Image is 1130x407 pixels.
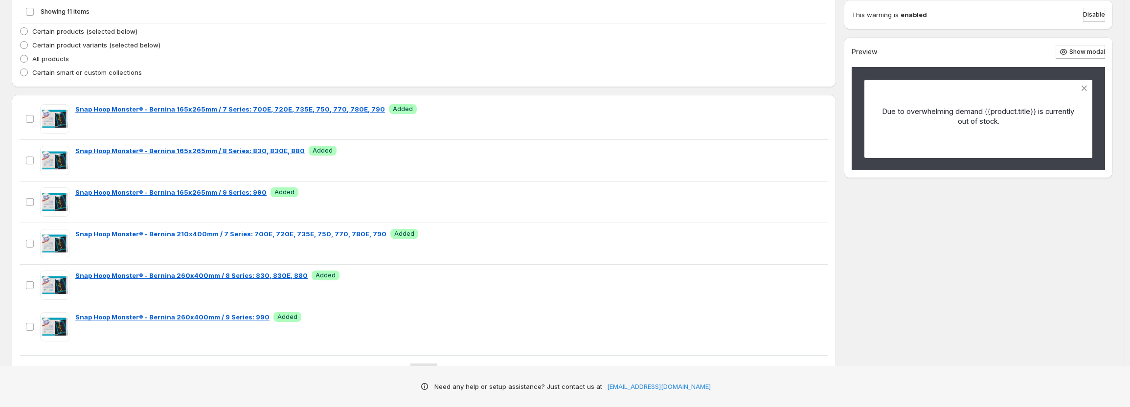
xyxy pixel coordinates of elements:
span: Certain product variants (selected below) [32,41,160,49]
a: Snap Hoop Monster® - Bernina 165x265mm / 7 Series: 700E, 720E, 735E, 750, 770, 780E, 790 [75,104,385,114]
strong: enabled [901,10,927,20]
a: [EMAIL_ADDRESS][DOMAIN_NAME] [607,382,711,391]
p: This warning is [852,10,899,20]
button: Disable [1083,8,1105,22]
span: Show modal [1069,48,1105,56]
p: Due to overwhelming demand {{product.title}} is currently out of stock. [881,107,1076,126]
h2: Preview [852,48,878,56]
span: Added [277,313,297,321]
span: Added [274,188,294,196]
span: Added [394,230,414,238]
p: All products [32,54,69,64]
span: Disable [1083,11,1105,19]
a: Snap Hoop Monster® - Bernina 165x265mm / 9 Series: 990 [75,187,267,197]
a: Snap Hoop Monster® - Bernina 260x400mm / 8 Series: 830, 830E, 880 [75,271,308,280]
p: Certain smart or custom collections [32,68,142,77]
a: Snap Hoop Monster® - Bernina 260x400mm / 9 Series: 990 [75,312,270,322]
a: Snap Hoop Monster® - Bernina 210x400mm / 7 Series: 700E, 720E, 735E, 750, 770, 780E, 790 [75,229,386,239]
span: Added [393,105,413,113]
nav: Pagination [410,363,437,377]
button: Show modal [1056,45,1105,59]
a: Snap Hoop Monster® - Bernina 165x265mm / 8 Series: 830, 830E, 880 [75,146,305,156]
span: Showing 11 items [41,8,90,16]
span: Certain products (selected below) [32,27,137,35]
span: Added [313,147,333,155]
span: Added [316,271,336,279]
